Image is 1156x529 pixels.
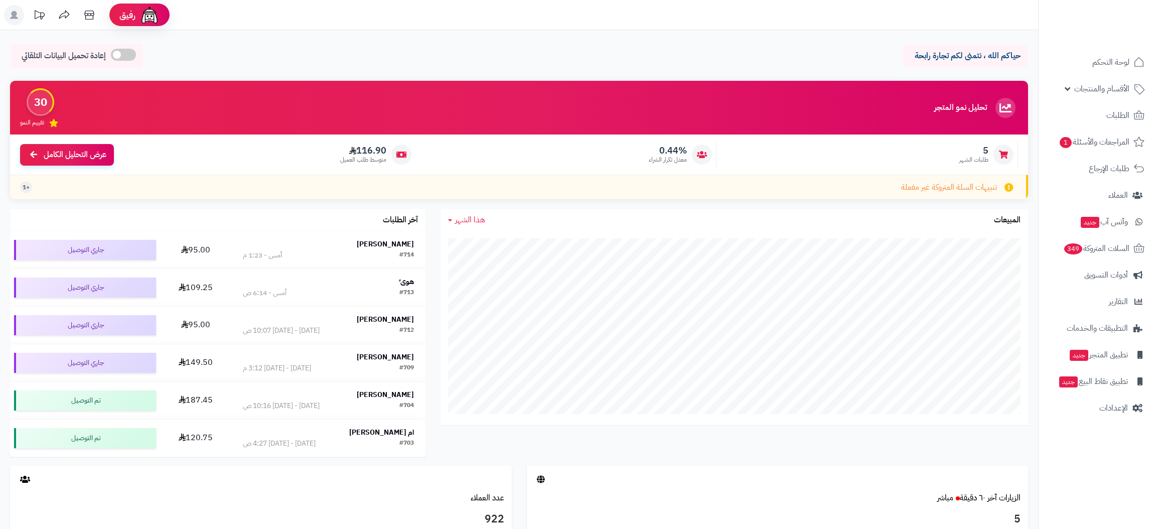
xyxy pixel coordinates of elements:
[1106,108,1129,122] span: الطلبات
[357,314,414,325] strong: [PERSON_NAME]
[1108,188,1128,202] span: العملاء
[1058,374,1128,388] span: تطبيق نقاط البيع
[18,511,504,528] h3: 922
[44,149,106,161] span: عرض التحليل الكامل
[243,401,320,411] div: [DATE] - [DATE] 10:16 ص
[471,492,504,504] a: عدد العملاء
[399,288,414,298] div: #713
[399,401,414,411] div: #704
[14,278,156,298] div: جاري التوصيل
[1064,243,1082,254] span: 349
[649,145,687,156] span: 0.44%
[14,353,156,373] div: جاري التوصيل
[139,5,160,25] img: ai-face.png
[357,352,414,362] strong: [PERSON_NAME]
[1063,241,1129,255] span: السلات المتروكة
[1045,50,1150,74] a: لوحة التحكم
[20,118,44,127] span: تقييم النمو
[959,145,988,156] span: 5
[1089,162,1129,176] span: طلبات الإرجاع
[994,216,1021,225] h3: المبيعات
[1092,55,1129,69] span: لوحة التحكم
[1067,321,1128,335] span: التطبيقات والخدمات
[399,250,414,260] div: #714
[1099,401,1128,415] span: الإعدادات
[160,307,232,344] td: 95.00
[357,239,414,249] strong: [PERSON_NAME]
[340,145,386,156] span: 116.90
[399,439,414,449] div: #703
[937,492,953,504] small: مباشر
[1059,135,1129,149] span: المراجعات والأسئلة
[243,439,316,449] div: [DATE] - [DATE] 4:27 ص
[1045,157,1150,181] a: طلبات الإرجاع
[455,214,485,226] span: هذا الشهر
[1070,350,1088,361] span: جديد
[1074,82,1129,96] span: الأقسام والمنتجات
[1109,295,1128,309] span: التقارير
[27,5,52,28] a: تحديثات المنصة
[1045,210,1150,234] a: وآتس آبجديد
[1069,348,1128,362] span: تطبيق المتجر
[399,363,414,373] div: #709
[14,240,156,260] div: جاري التوصيل
[1045,396,1150,420] a: الإعدادات
[357,389,414,400] strong: [PERSON_NAME]
[243,326,320,336] div: [DATE] - [DATE] 10:07 ص
[1059,376,1078,387] span: جديد
[1045,183,1150,207] a: العملاء
[448,214,485,226] a: هذا الشهر
[1045,236,1150,260] a: السلات المتروكة349
[160,420,232,457] td: 120.75
[160,231,232,269] td: 95.00
[649,156,687,164] span: معدل تكرار الشراء
[23,183,30,192] span: +1
[1080,215,1128,229] span: وآتس آب
[1084,268,1128,282] span: أدوات التسويق
[243,250,282,260] div: أمس - 1:23 م
[160,344,232,381] td: 149.50
[22,50,106,62] span: إعادة تحميل البيانات التلقائي
[14,315,156,335] div: جاري التوصيل
[1045,263,1150,287] a: أدوات التسويق
[1045,343,1150,367] a: تطبيق المتجرجديد
[243,363,311,373] div: [DATE] - [DATE] 3:12 م
[937,492,1021,504] a: الزيارات آخر ٦٠ دقيقةمباشر
[349,427,414,438] strong: ام [PERSON_NAME]
[534,511,1021,528] h3: 5
[910,50,1021,62] p: حياكم الله ، نتمنى لكم تجارة رابحة
[934,103,987,112] h3: تحليل نمو المتجر
[1045,369,1150,393] a: تطبيق نقاط البيعجديد
[1060,137,1072,148] span: 1
[901,182,997,193] span: تنبيهات السلة المتروكة غير مفعلة
[119,9,135,21] span: رفيق
[1045,103,1150,127] a: الطلبات
[14,428,156,448] div: تم التوصيل
[160,269,232,306] td: 109.25
[1081,217,1099,228] span: جديد
[340,156,386,164] span: متوسط طلب العميل
[1045,130,1150,154] a: المراجعات والأسئلة1
[160,382,232,419] td: 187.45
[1045,290,1150,314] a: التقارير
[959,156,988,164] span: طلبات الشهر
[383,216,418,225] h3: آخر الطلبات
[1045,316,1150,340] a: التطبيقات والخدمات
[243,288,286,298] div: أمس - 6:14 ص
[20,144,114,166] a: عرض التحليل الكامل
[399,277,414,287] strong: هوى ً
[14,390,156,411] div: تم التوصيل
[399,326,414,336] div: #712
